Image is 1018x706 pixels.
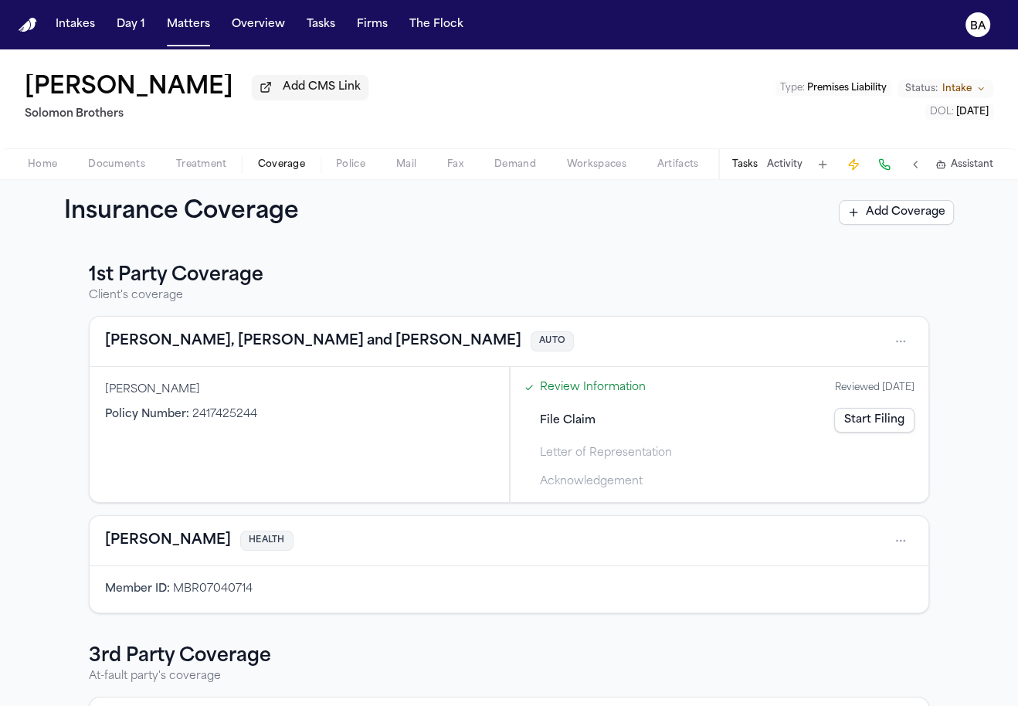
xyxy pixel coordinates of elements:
[510,367,928,502] div: Claims filing progress
[540,412,596,429] span: File Claim
[403,11,470,39] button: The Flock
[252,75,368,100] button: Add CMS Link
[19,18,37,32] img: Finch Logo
[905,83,938,95] span: Status:
[351,11,394,39] button: Firms
[767,158,803,171] button: Activity
[494,158,536,171] span: Demand
[942,83,972,95] span: Intake
[88,158,145,171] span: Documents
[531,331,574,352] span: AUTO
[396,158,416,171] span: Mail
[240,531,294,552] span: HEALTH
[540,473,643,490] span: Acknowledgement
[839,200,954,225] button: Add Coverage
[19,18,37,32] a: Home
[807,83,887,93] span: Premises Liability
[956,107,989,117] span: [DATE]
[226,11,291,39] button: Overview
[105,409,189,420] span: Policy Number :
[925,104,993,120] button: Edit DOL: 2025-04-30
[780,83,805,93] span: Type :
[192,409,257,420] span: 2417425244
[49,11,101,39] button: Intakes
[888,329,913,354] button: Open actions
[812,154,833,175] button: Add Task
[935,158,993,171] button: Assistant
[283,80,361,95] span: Add CMS Link
[176,158,227,171] span: Treatment
[89,263,929,288] h3: 1st Party Coverage
[28,158,57,171] span: Home
[300,11,341,39] button: Tasks
[25,74,233,102] h1: [PERSON_NAME]
[951,158,993,171] span: Assistant
[105,530,231,552] button: View coverage details
[843,154,864,175] button: Create Immediate Task
[775,80,891,96] button: Edit Type: Premises Liability
[540,379,646,395] a: Open Review Information
[834,408,915,433] a: Start Filing
[336,158,365,171] span: Police
[518,375,921,494] div: Steps
[105,583,170,595] span: Member ID :
[89,288,929,304] p: Client's coverage
[64,199,333,226] h1: Insurance Coverage
[25,105,368,124] h2: Solomon Brothers
[874,154,895,175] button: Make a Call
[567,158,626,171] span: Workspaces
[835,382,915,394] div: Reviewed [DATE]
[898,80,993,98] button: Change status from Intake
[888,528,913,553] button: Open actions
[105,382,494,398] div: [PERSON_NAME]
[105,331,521,352] button: View coverage details
[110,11,151,39] button: Day 1
[930,107,954,117] span: DOL :
[89,644,929,669] h3: 3rd Party Coverage
[732,158,758,171] button: Tasks
[657,158,699,171] span: Artifacts
[258,158,305,171] span: Coverage
[447,158,463,171] span: Fax
[89,669,929,684] p: At-fault party's coverage
[25,74,233,102] button: Edit matter name
[173,583,253,595] span: MBR07040714
[161,11,216,39] button: Matters
[540,445,672,461] span: Letter of Representation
